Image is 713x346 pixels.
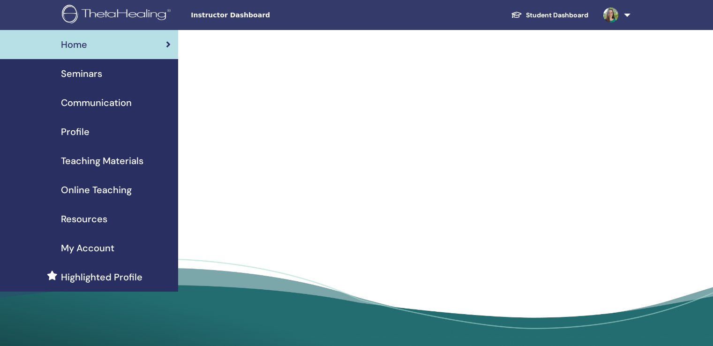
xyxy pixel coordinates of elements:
span: Teaching Materials [61,154,143,168]
img: graduation-cap-white.svg [511,11,522,19]
span: Profile [61,125,90,139]
img: default.jpg [603,8,618,23]
span: Resources [61,212,107,226]
span: My Account [61,241,114,255]
span: Highlighted Profile [61,270,143,284]
span: Home [61,38,87,52]
span: Seminars [61,67,102,81]
a: Student Dashboard [503,7,596,24]
span: Communication [61,96,132,110]
img: logo.png [62,5,174,26]
span: Online Teaching [61,183,132,197]
span: Instructor Dashboard [191,10,331,20]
